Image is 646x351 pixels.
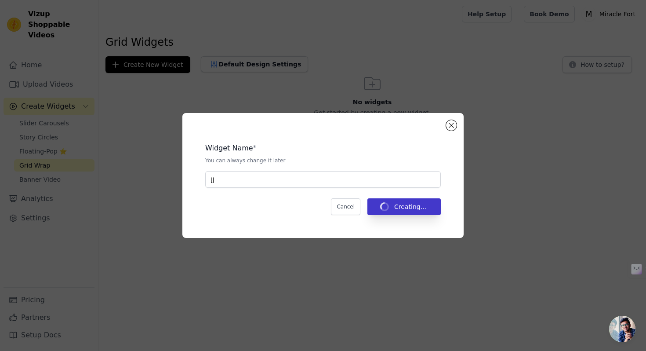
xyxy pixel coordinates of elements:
button: Creating... [367,198,441,215]
div: Open chat [609,316,635,342]
p: You can always change it later [205,157,441,164]
button: Close modal [446,120,457,131]
legend: Widget Name [205,143,253,154]
button: Cancel [331,198,360,215]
